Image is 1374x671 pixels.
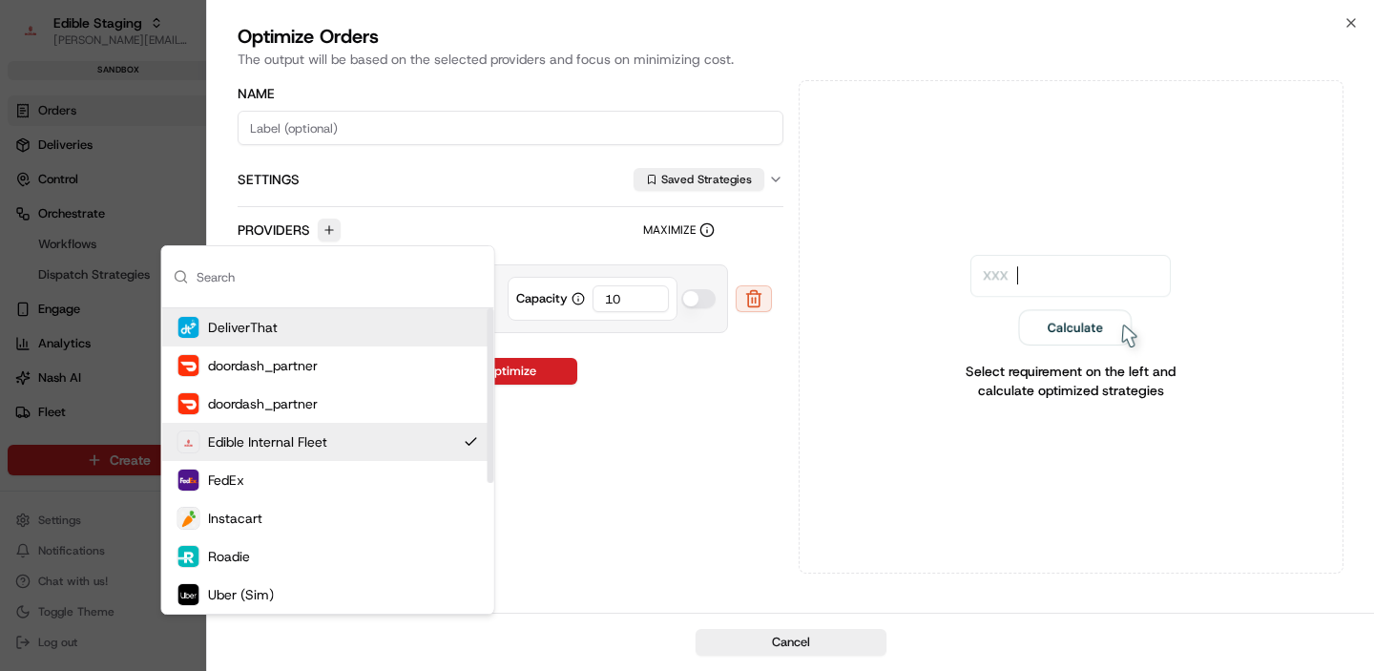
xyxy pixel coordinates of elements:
[208,394,318,413] span: doordash_partner
[238,153,783,206] button: SettingsSaved Strategies
[65,182,313,201] div: Start new chat
[161,279,177,294] div: 💻
[208,547,250,566] span: Roadie
[948,362,1193,400] p: Select requirement on the left and calculate optimized strategies
[19,279,34,294] div: 📗
[238,220,310,240] label: Providers
[190,324,231,338] span: Pylon
[65,201,241,217] div: We're available if you need us!
[208,471,244,490] span: FedEx
[238,111,783,145] input: Label (optional)
[38,277,146,296] span: Knowledge Base
[238,84,275,103] label: Name
[178,355,199,378] img: doordash_logo_red.png
[634,168,764,191] button: Saved Strategies
[208,585,274,604] span: Uber (Sim)
[154,269,314,304] a: 💻API Documentation
[208,509,262,528] span: Instacart
[970,255,1171,362] img: Optimization prompt
[444,358,577,385] button: Optimize
[178,393,199,416] img: doordash_logo_red.png
[19,76,347,107] p: Welcome 👋
[238,170,630,189] label: Settings
[178,470,199,493] img: fedex_logo.png
[643,222,715,238] label: Maximize
[135,323,231,338] a: Powered byPylon
[178,584,199,607] img: uber-new-logo.jpeg
[324,188,347,211] button: Start new chat
[178,431,199,454] img: profile_internal_provider_edible_staging_internal.png
[162,308,494,614] div: Suggestions
[238,23,379,50] div: Optimize Orders
[208,318,278,337] span: DeliverThat
[178,317,199,340] img: deliver_that_logo.png
[178,546,199,569] img: roadie-logo.jpg
[572,292,585,305] button: Capacity
[696,629,886,656] button: Cancel
[180,277,306,296] span: API Documentation
[197,246,483,307] input: Search
[238,50,1343,69] div: The output will be based on the selected providers and focus on minimizing cost.
[208,432,327,451] span: Edible Internal Fleet
[19,182,53,217] img: 1736555255976-a54dd68f-1ca7-489b-9aae-adbdc363a1c4
[50,123,343,143] input: Got a question? Start typing here...
[208,356,318,375] span: doordash_partner
[11,269,154,304] a: 📗Knowledge Base
[593,285,669,312] input: Enter Capacity
[178,508,199,531] img: png-clipart-instacart-grocery-store-logo-delivery-kroger-carrots-miscellaneous-service.png
[19,19,57,57] img: Nash
[516,290,585,307] label: Capacity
